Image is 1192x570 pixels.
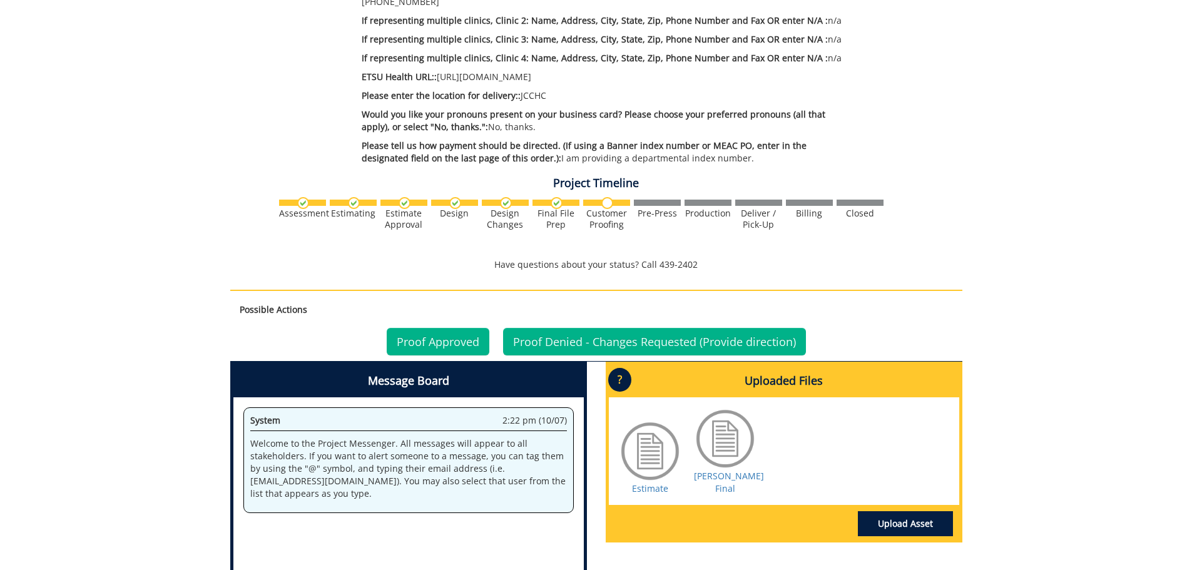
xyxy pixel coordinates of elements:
[503,328,806,355] a: Proof Denied - Changes Requested (Provide direction)
[601,197,613,209] img: no
[362,108,825,133] span: Would you like your pronouns present on your business card? Please choose your preferred pronouns...
[348,197,360,209] img: checkmark
[786,208,833,219] div: Billing
[837,208,884,219] div: Closed
[362,52,828,64] span: If representing multiple clinics, Clinic 4: Name, Address, City, State, Zip, Phone Number and Fax...
[279,208,326,219] div: Assessment
[250,437,567,500] p: Welcome to the Project Messenger. All messages will appear to all stakeholders. If you want to al...
[230,258,962,271] p: Have questions about your status? Call 439-2402
[233,365,584,397] h4: Message Board
[634,208,681,219] div: Pre-Press
[362,71,852,83] p: [URL][DOMAIN_NAME]
[362,140,807,164] span: Please tell us how payment should be directed. (If using a Banner index number or MEAC PO, enter ...
[230,177,962,190] h4: Project Timeline
[362,33,852,46] p: n/a
[387,328,489,355] a: Proof Approved
[694,470,764,494] a: [PERSON_NAME] Final
[362,140,852,165] p: I am providing a departmental index number.
[362,14,852,27] p: n/a
[362,52,852,64] p: n/a
[250,414,280,426] span: System
[297,197,309,209] img: checkmark
[362,33,828,45] span: If representing multiple clinics, Clinic 3: Name, Address, City, State, Zip, Phone Number and Fax...
[583,208,630,230] div: Customer Proofing
[362,108,852,133] p: No, thanks.
[735,208,782,230] div: Deliver / Pick-Up
[362,89,852,102] p: JCCHC
[482,208,529,230] div: Design Changes
[532,208,579,230] div: Final File Prep
[632,482,668,494] a: Estimate
[362,14,828,26] span: If representing multiple clinics, Clinic 2: Name, Address, City, State, Zip, Phone Number and Fax...
[502,414,567,427] span: 2:22 pm (10/07)
[362,89,521,101] span: Please enter the location for delivery::
[551,197,563,209] img: checkmark
[608,368,631,392] p: ?
[609,365,959,397] h4: Uploaded Files
[380,208,427,230] div: Estimate Approval
[362,71,437,83] span: ETSU Health URL::
[858,511,953,536] a: Upload Asset
[240,303,307,315] strong: Possible Actions
[330,208,377,219] div: Estimating
[685,208,731,219] div: Production
[449,197,461,209] img: checkmark
[431,208,478,219] div: Design
[500,197,512,209] img: checkmark
[399,197,410,209] img: checkmark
